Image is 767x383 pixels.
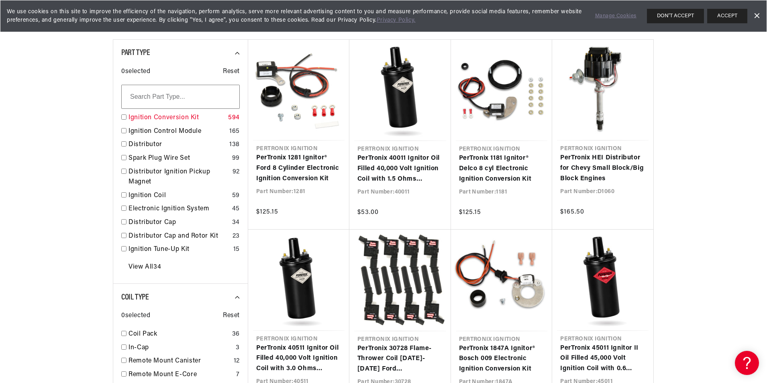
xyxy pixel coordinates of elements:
div: 165 [229,126,240,137]
a: Ignition Coil [129,191,229,201]
div: 594 [228,113,240,123]
span: 0 selected [121,311,150,321]
a: Ignition Tune-Up Kit [129,244,230,255]
a: PerTronix 1281 Ignitor® Ford 8 Cylinder Electronic Ignition Conversion Kit [256,153,341,184]
a: Coil Pack [129,329,229,340]
span: We use cookies on this site to improve the efficiency of the navigation, perform analytics, serve... [7,8,584,24]
div: 23 [233,231,240,242]
a: PerTronix 1181 Ignitor® Delco 8 cyl Electronic Ignition Conversion Kit [459,153,545,184]
div: 34 [232,218,240,228]
a: Distributor Cap and Rotor Kit [129,231,229,242]
span: Reset [223,311,240,321]
a: Remote Mount E-Core [129,370,233,380]
a: Manage Cookies [595,12,636,20]
a: Distributor Cap [129,218,229,228]
a: Spark Plug Wire Set [129,153,229,164]
div: 92 [233,167,240,177]
a: PerTronix 45011 Ignitor II Oil Filled 45,000 Volt Ignition Coil with 0.6 Ohms Resistance in Black [560,343,645,374]
div: 15 [233,244,240,255]
a: PerTronix 40511 Ignitor Oil Filled 40,000 Volt Ignition Coil with 3.0 Ohms Resistance in Black [256,343,341,374]
span: Reset [223,67,240,77]
div: 99 [232,153,240,164]
div: 36 [232,329,240,340]
a: PerTronix 30728 Flame-Thrower Coil [DATE]-[DATE] Ford 4.6L/5.4L/6.8L Modular 2-Valve COP (coil on... [357,344,443,375]
span: 0 selected [121,67,150,77]
div: 45 [232,204,240,214]
a: Privacy Policy. [377,17,416,23]
input: Search Part Type... [121,85,240,109]
div: 12 [234,356,240,367]
a: Dismiss Banner [751,10,763,22]
a: View All 34 [129,262,161,273]
a: Electronic Ignition System [129,204,229,214]
a: Distributor [129,140,226,150]
a: PerTronix 40011 Ignitor Oil Filled 40,000 Volt Ignition Coil with 1.5 Ohms Resistance in Black [357,153,443,184]
div: 3 [236,343,240,353]
div: 7 [236,370,240,380]
a: Ignition Conversion Kit [129,113,225,123]
a: Ignition Control Module [129,126,226,137]
div: 138 [229,140,240,150]
a: PerTronix HEI Distributor for Chevy Small Block/Big Block Engines [560,153,645,184]
button: ACCEPT [707,9,747,23]
a: Distributor Ignition Pickup Magnet [129,167,229,187]
span: Coil Type [121,293,149,302]
a: Remote Mount Canister [129,356,231,367]
a: PerTronix 1847A Ignitor® Bosch 009 Electronic Ignition Conversion Kit [459,344,545,375]
div: 59 [232,191,240,201]
a: In-Cap [129,343,233,353]
button: DON'T ACCEPT [647,9,704,23]
span: Part Type [121,49,150,57]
